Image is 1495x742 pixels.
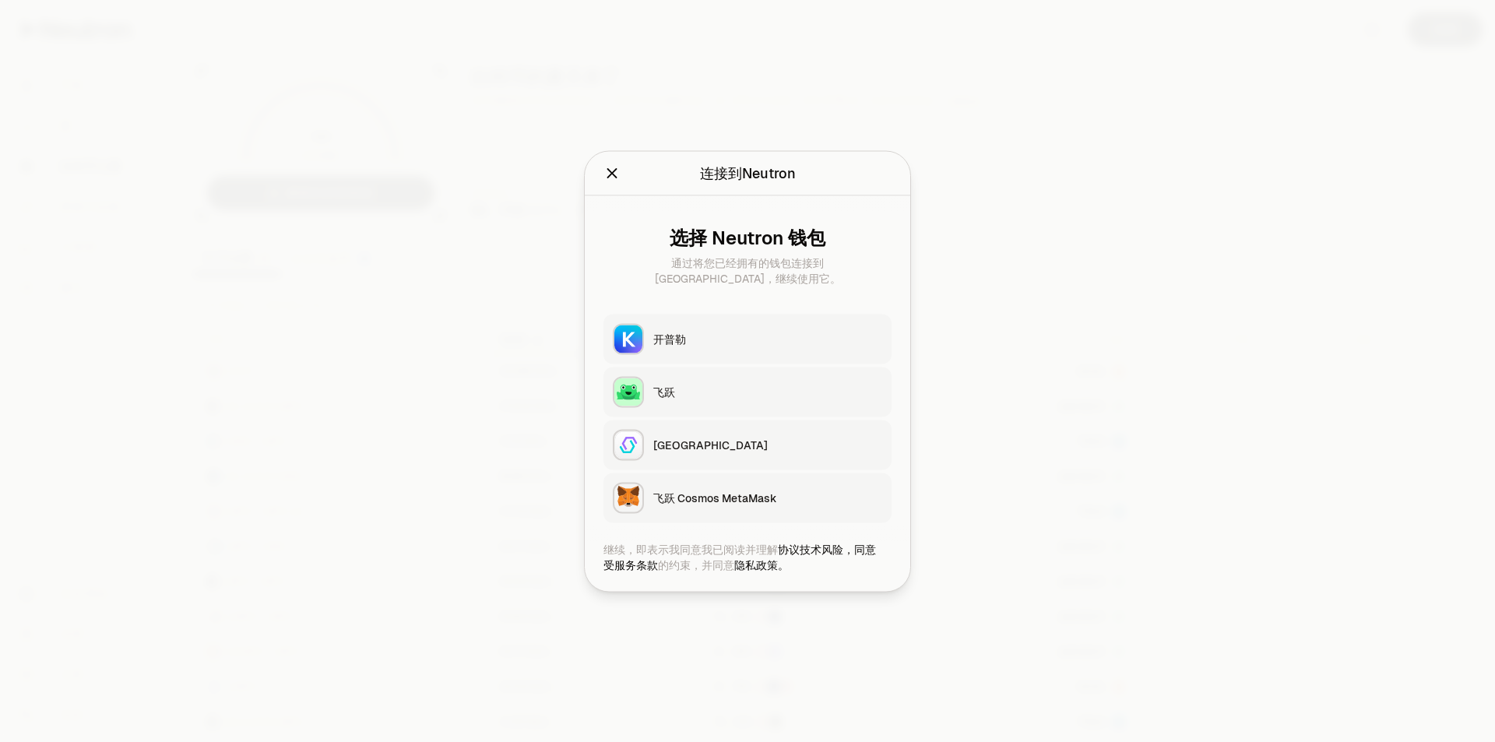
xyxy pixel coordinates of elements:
[734,557,789,571] a: 隐私政策。
[614,431,642,459] img: 宇宙站
[603,542,778,556] font: 继续，即表示我同意我已阅读并理解
[603,314,892,364] button: 开普勒开普勒
[603,162,621,184] button: 关闭
[603,420,892,469] button: 宇宙站[GEOGRAPHIC_DATA]
[603,367,892,417] button: 飞跃飞跃
[742,164,796,181] font: Neutron
[614,557,658,571] a: 服务条款
[655,255,841,285] font: 通过将您已经拥有的钱包连接到 [GEOGRAPHIC_DATA]，继续使用它。
[653,491,777,505] font: 飞跃 Cosmos MetaMask
[702,557,734,571] font: 并同意
[603,473,892,522] button: 飞跃 Cosmos MetaMask飞跃 Cosmos MetaMask
[670,225,825,249] font: 选择 Neutron 钱包
[653,332,686,346] font: 开普勒
[700,164,742,181] font: 连接到
[653,385,675,399] font: 飞跃
[658,557,702,571] font: 的约束，
[614,325,642,353] img: 开普勒
[653,438,768,452] font: [GEOGRAPHIC_DATA]
[614,484,642,512] img: 飞跃 Cosmos MetaMask
[614,378,642,406] img: 飞跃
